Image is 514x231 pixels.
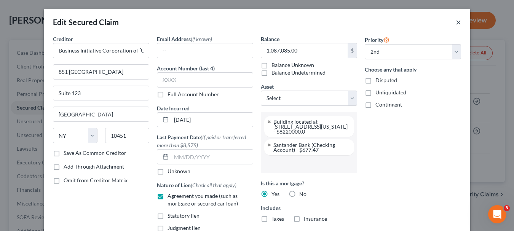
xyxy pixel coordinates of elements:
label: Priority [365,35,389,44]
span: No [299,191,306,197]
span: Unliquidated [375,89,406,96]
span: (Check all that apply) [191,182,236,188]
div: Edit Secured Claim [53,17,119,27]
span: Yes [271,191,279,197]
input: Apt, Suite, etc... [53,86,149,100]
div: Santander Bank (Checking Account) - $677.47 [273,142,348,152]
label: Includes [261,204,357,212]
label: Balance [261,35,279,43]
input: -- [157,43,253,58]
input: Enter address... [53,65,149,79]
input: XXXX [157,72,253,88]
button: × [456,18,461,27]
span: Agreement you made (such as mortgage or secured car loan) [168,193,238,207]
input: MM/DD/YYYY [171,113,253,127]
label: Email Address [157,35,212,43]
label: Last Payment Date [157,133,253,149]
label: Balance Undetermined [271,69,326,76]
div: Building located at [STREET_ADDRESS][US_STATE] - $8220000.0 [273,119,348,134]
span: Omit from Creditor Matrix [64,177,128,183]
span: Asset [261,83,274,90]
input: Enter city... [53,107,149,121]
label: Nature of Lien [157,181,236,189]
span: 3 [504,205,510,211]
div: $ [348,43,357,58]
label: Full Account Number [168,91,219,98]
label: Choose any that apply [365,65,461,73]
label: Balance Unknown [271,61,314,69]
span: Judgment lien [168,225,201,231]
input: Search creditor by name... [53,43,149,58]
span: (if known) [191,36,212,42]
label: Add Through Attachment [64,163,124,170]
input: Enter zip... [105,128,150,143]
label: Unknown [168,167,190,175]
label: Is this a mortgage? [261,179,357,187]
span: Taxes [271,215,284,222]
iframe: Intercom live chat [488,205,506,223]
label: Account Number (last 4) [157,64,215,72]
span: Contingent [375,101,402,108]
label: Save As Common Creditor [64,149,126,157]
label: Date Incurred [157,104,190,112]
span: Creditor [53,36,73,42]
input: MM/DD/YYYY [171,150,253,164]
span: (If paid or transferred more than $8,575) [157,134,246,148]
span: Statutory lien [168,212,200,219]
span: Insurance [304,215,327,222]
input: 0.00 [261,43,348,58]
span: Disputed [375,77,397,83]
